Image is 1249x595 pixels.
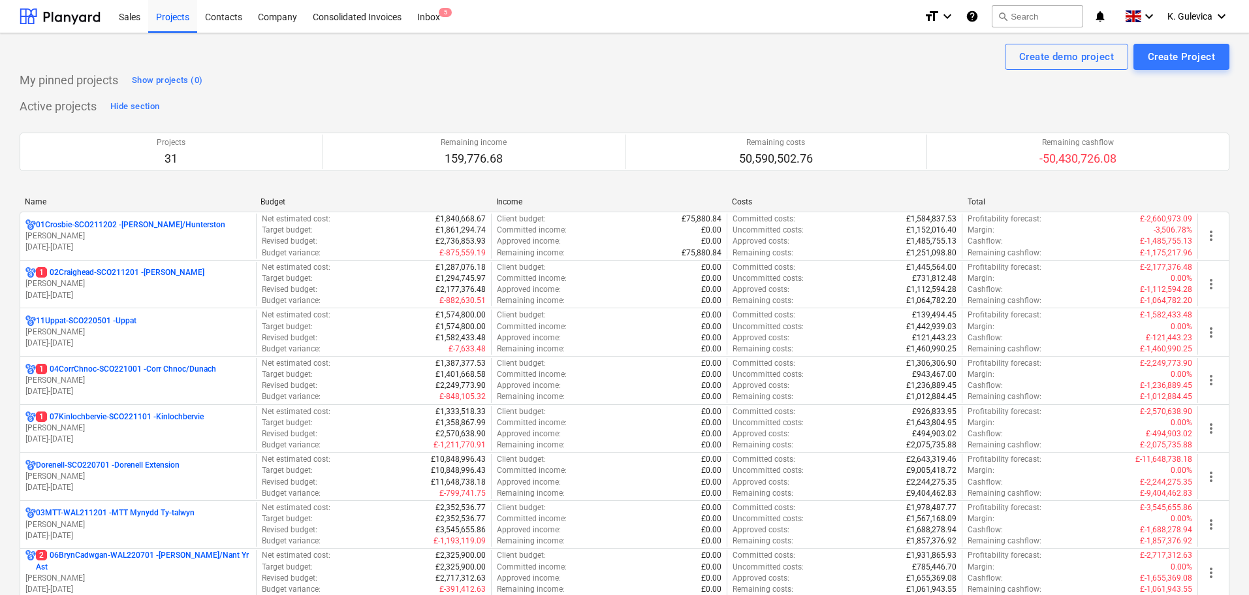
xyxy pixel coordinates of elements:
p: Cashflow : [968,428,1003,440]
div: Project has multi currencies enabled [25,315,36,327]
p: 01Crosbie-SCO211202 - [PERSON_NAME]/Hunterston [36,219,225,231]
p: £-494,903.02 [1146,428,1192,440]
p: £0.00 [701,488,721,499]
div: 03MTT-WAL211201 -MTT Mynydd Ty-talwyn[PERSON_NAME][DATE]-[DATE] [25,507,251,541]
p: £1,574,800.00 [435,310,486,321]
span: 1 [36,364,47,374]
p: £1,358,867.99 [435,417,486,428]
p: [PERSON_NAME] [25,573,251,584]
p: Net estimated cost : [262,358,330,369]
p: £-9,404,462.83 [1140,488,1192,499]
p: Remaining income : [497,440,565,451]
p: £0.00 [701,262,721,273]
span: 1 [36,267,47,278]
p: Uncommitted costs : [733,321,804,332]
p: 06BrynCadwgan-WAL220701 - [PERSON_NAME]/Nant Yr Ast [36,550,251,572]
p: 0.00% [1171,465,1192,476]
p: Net estimated cost : [262,406,330,417]
button: Create Project [1133,44,1229,70]
p: £-121,443.23 [1146,332,1192,344]
p: Committed income : [497,273,567,284]
p: £1,485,755.13 [906,236,957,247]
p: £0.00 [701,310,721,321]
p: Profitability forecast : [968,310,1041,321]
p: [DATE] - [DATE] [25,242,251,253]
p: [PERSON_NAME] [25,231,251,242]
p: £0.00 [701,477,721,488]
p: £0.00 [701,295,721,306]
p: Target budget : [262,321,313,332]
p: 0.00% [1171,321,1192,332]
p: £9,005,418.72 [906,465,957,476]
div: Project has multi currencies enabled [25,267,36,278]
span: more_vert [1203,325,1219,340]
p: £-11,648,738.18 [1135,454,1192,465]
p: £1,861,294.74 [435,225,486,236]
span: 1 [36,411,47,422]
p: Profitability forecast : [968,214,1041,225]
p: Approved costs : [733,477,789,488]
p: 50,590,502.76 [739,151,813,167]
p: Approved costs : [733,236,789,247]
p: £0.00 [701,284,721,295]
p: £-2,570,638.90 [1140,406,1192,417]
p: Approved income : [497,236,561,247]
p: Margin : [968,417,994,428]
p: Remaining income [441,137,507,148]
p: £1,582,433.48 [435,332,486,344]
p: £1,012,884.45 [906,391,957,402]
p: Target budget : [262,417,313,428]
p: £2,177,376.48 [435,284,486,295]
p: [PERSON_NAME] [25,519,251,530]
p: 11Uppat-SCO220501 - Uppat [36,315,136,327]
div: Name [25,197,250,206]
p: Remaining cashflow : [968,344,1041,355]
p: 07Kinlochbervie-SCO221101 - Kinlochbervie [36,411,204,423]
p: £-2,660,973.09 [1140,214,1192,225]
p: £-1,175,217.96 [1140,248,1192,259]
p: [DATE] - [DATE] [25,482,251,493]
button: Create demo project [1005,44,1128,70]
p: [DATE] - [DATE] [25,584,251,595]
p: £-3,545,655.86 [1140,502,1192,513]
p: Client budget : [497,310,546,321]
p: £1,574,800.00 [435,321,486,332]
p: Margin : [968,369,994,380]
p: Uncommitted costs : [733,225,804,236]
i: keyboard_arrow_down [940,8,955,24]
p: Committed costs : [733,502,795,513]
p: £-2,075,735.88 [1140,440,1192,451]
p: Remaining costs [739,137,813,148]
p: Cashflow : [968,332,1003,344]
div: Create Project [1148,48,1215,65]
p: -3,506.78% [1154,225,1192,236]
p: Budget variance : [262,440,321,451]
span: K. Gulevica [1167,11,1212,22]
p: Revised budget : [262,524,317,536]
p: Revised budget : [262,284,317,295]
p: [DATE] - [DATE] [25,338,251,349]
p: 0.00% [1171,417,1192,428]
p: £731,812.48 [912,273,957,284]
p: £1,112,594.28 [906,284,957,295]
p: £-1,112,594.28 [1140,284,1192,295]
p: £2,244,275.35 [906,477,957,488]
p: £494,903.02 [912,428,957,440]
p: Revised budget : [262,477,317,488]
p: £0.00 [701,273,721,284]
p: 03MTT-WAL211201 - MTT Mynydd Ty-talwyn [36,507,195,519]
p: £943,467.00 [912,369,957,380]
p: Remaining costs : [733,248,793,259]
p: Profitability forecast : [968,406,1041,417]
p: Cashflow : [968,380,1003,391]
p: £2,570,638.90 [435,428,486,440]
p: Client budget : [497,262,546,273]
p: £0.00 [701,513,721,524]
p: Approved costs : [733,428,789,440]
p: 0.00% [1171,369,1192,380]
p: £1,152,016.40 [906,225,957,236]
p: £1,401,668.58 [435,369,486,380]
p: Profitability forecast : [968,454,1041,465]
p: £1,236,889.45 [906,380,957,391]
button: Search [992,5,1083,27]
